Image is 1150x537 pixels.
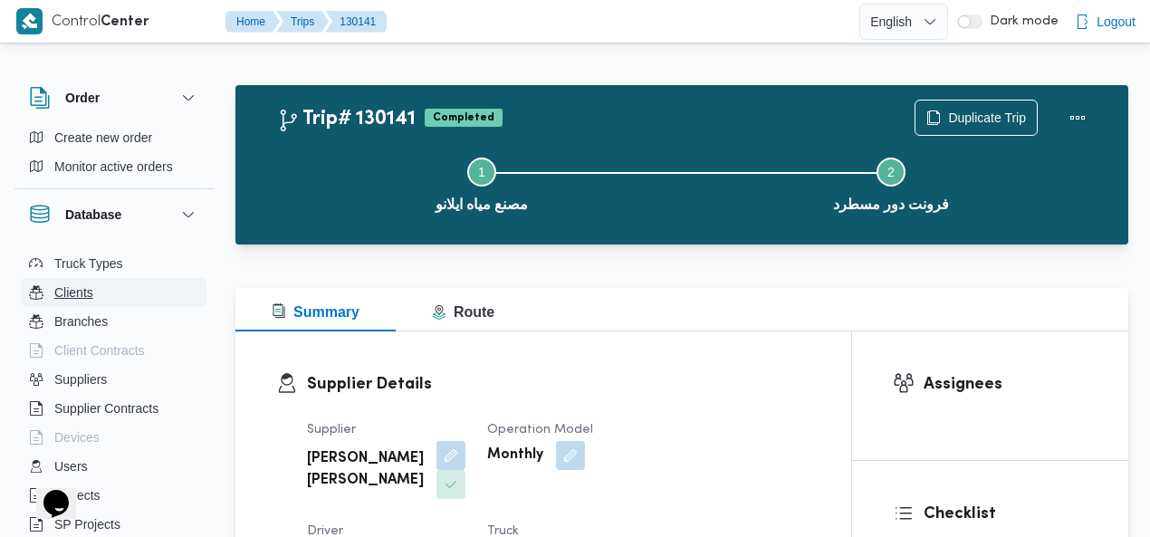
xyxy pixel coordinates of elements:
[487,445,543,466] b: Monthly
[22,307,206,336] button: Branches
[65,87,100,109] h3: Order
[14,123,214,188] div: Order
[54,484,101,506] span: Projects
[1068,4,1143,40] button: Logout
[277,136,686,230] button: مصنع مياه ايلانو
[686,136,1096,230] button: فرونت دور مسطرد
[887,165,895,179] span: 2
[325,11,387,33] button: 130141
[1059,100,1096,136] button: Actions
[277,108,416,131] h2: Trip# 130141
[54,282,93,303] span: Clients
[1097,11,1136,33] span: Logout
[487,525,519,537] span: Truck
[307,525,343,537] span: Driver
[65,204,121,225] h3: Database
[22,481,206,510] button: Projects
[29,87,199,109] button: Order
[22,336,206,365] button: Client Contracts
[425,109,503,127] span: Completed
[833,194,950,216] span: فرونت دور مسطرد
[982,14,1059,29] span: Dark mode
[478,165,485,179] span: 1
[101,15,149,29] b: Center
[22,278,206,307] button: Clients
[54,311,108,332] span: Branches
[54,369,107,390] span: Suppliers
[924,372,1088,397] h3: Assignees
[54,398,158,419] span: Supplier Contracts
[924,502,1088,526] h3: Checklist
[54,127,152,149] span: Create new order
[22,423,206,452] button: Devices
[22,123,206,152] button: Create new order
[307,424,356,436] span: Supplier
[487,424,593,436] span: Operation Model
[54,513,120,535] span: SP Projects
[433,112,494,123] b: Completed
[22,152,206,181] button: Monitor active orders
[54,455,88,477] span: Users
[22,365,206,394] button: Suppliers
[307,372,810,397] h3: Supplier Details
[54,253,122,274] span: Truck Types
[272,304,359,320] span: Summary
[22,249,206,278] button: Truck Types
[436,194,529,216] span: مصنع مياه ايلانو
[16,8,43,34] img: X8yXhbKr1z7QwAAAABJRU5ErkJggg==
[948,107,1026,129] span: Duplicate Trip
[54,156,173,177] span: Monitor active orders
[915,100,1038,136] button: Duplicate Trip
[54,340,145,361] span: Client Contracts
[432,304,494,320] span: Route
[18,465,76,519] iframe: chat widget
[22,394,206,423] button: Supplier Contracts
[29,204,199,225] button: Database
[22,452,206,481] button: Users
[307,448,424,492] b: [PERSON_NAME] [PERSON_NAME]
[225,11,280,33] button: Home
[54,427,100,448] span: Devices
[276,11,329,33] button: Trips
